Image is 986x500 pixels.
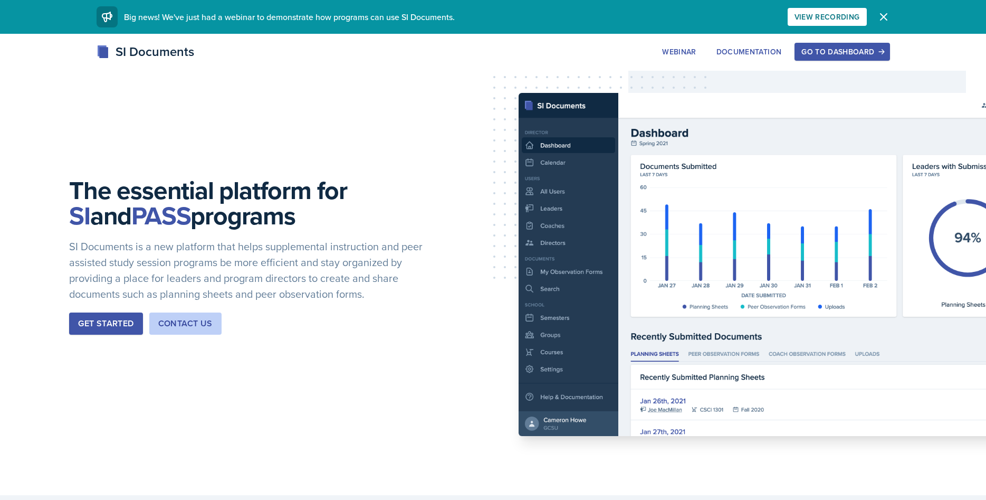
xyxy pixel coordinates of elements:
[794,43,889,61] button: Go to Dashboard
[716,48,782,56] div: Documentation
[149,313,222,335] button: Contact Us
[662,48,696,56] div: Webinar
[124,11,455,23] span: Big news! We've just had a webinar to demonstrate how programs can use SI Documents.
[801,48,883,56] div: Go to Dashboard
[78,317,133,330] div: Get Started
[710,43,789,61] button: Documentation
[794,13,860,21] div: View Recording
[97,42,194,61] div: SI Documents
[655,43,703,61] button: Webinar
[69,313,142,335] button: Get Started
[788,8,867,26] button: View Recording
[158,317,213,330] div: Contact Us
